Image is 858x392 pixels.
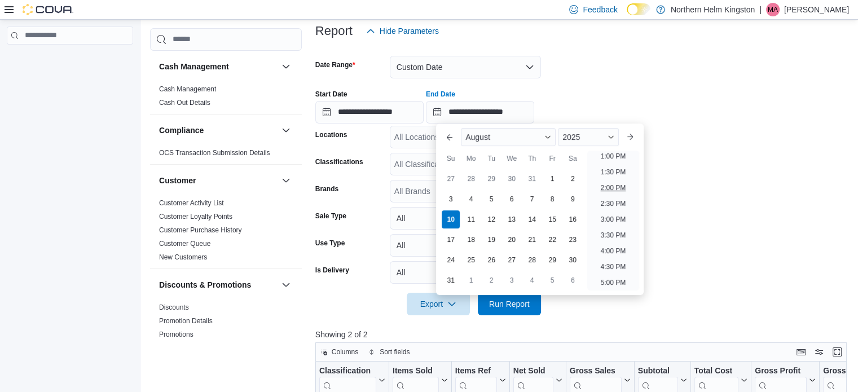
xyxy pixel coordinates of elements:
[503,170,521,188] div: day-30
[7,47,133,74] nav: Complex example
[159,85,216,94] span: Cash Management
[279,278,293,292] button: Discounts & Promotions
[564,231,582,249] div: day-23
[150,82,302,114] div: Cash Management
[543,231,561,249] div: day-22
[784,3,849,16] p: [PERSON_NAME]
[794,345,808,359] button: Keyboard shortcuts
[543,170,561,188] div: day-1
[503,149,521,168] div: We
[596,244,631,258] li: 4:00 PM
[380,347,410,356] span: Sort fields
[315,24,353,38] h3: Report
[159,212,232,221] span: Customer Loyalty Points
[596,149,631,163] li: 1:00 PM
[523,251,541,269] div: day-28
[390,207,541,230] button: All
[462,170,480,188] div: day-28
[380,25,439,37] span: Hide Parameters
[332,347,358,356] span: Columns
[159,98,210,107] span: Cash Out Details
[513,365,553,376] div: Net Sold
[523,231,541,249] div: day-21
[755,365,807,376] div: Gross Profit
[390,56,541,78] button: Custom Date
[319,365,376,376] div: Classification
[159,61,229,72] h3: Cash Management
[482,149,500,168] div: Tu
[315,90,347,99] label: Start Date
[150,196,302,268] div: Customer
[159,253,207,262] span: New Customers
[543,149,561,168] div: Fr
[478,293,541,315] button: Run Report
[393,365,439,376] div: Items Sold
[523,271,541,289] div: day-4
[455,365,497,376] div: Items Ref
[390,261,541,284] button: All
[442,251,460,269] div: day-24
[413,293,463,315] span: Export
[159,317,213,325] a: Promotion Details
[596,181,631,195] li: 2:00 PM
[564,190,582,208] div: day-9
[583,4,617,15] span: Feedback
[426,90,455,99] label: End Date
[315,130,347,139] label: Locations
[621,128,639,146] button: Next month
[596,197,631,210] li: 2:30 PM
[759,3,762,16] p: |
[23,4,73,15] img: Cova
[364,345,414,359] button: Sort fields
[564,271,582,289] div: day-6
[543,271,561,289] div: day-5
[315,239,345,248] label: Use Type
[159,253,207,261] a: New Customers
[543,210,561,228] div: day-15
[315,60,355,69] label: Date Range
[442,170,460,188] div: day-27
[159,279,251,290] h3: Discounts & Promotions
[482,271,500,289] div: day-2
[462,210,480,228] div: day-11
[407,293,470,315] button: Export
[159,199,224,207] a: Customer Activity List
[159,175,196,186] h3: Customer
[462,149,480,168] div: Mo
[442,190,460,208] div: day-3
[390,234,541,257] button: All
[596,213,631,226] li: 3:00 PM
[627,3,650,15] input: Dark Mode
[159,175,277,186] button: Customer
[596,165,631,179] li: 1:30 PM
[159,331,193,338] a: Promotions
[159,226,242,235] span: Customer Purchase History
[523,210,541,228] div: day-14
[671,3,755,16] p: Northern Helm Kingston
[523,149,541,168] div: Th
[482,210,500,228] div: day-12
[543,190,561,208] div: day-8
[159,85,216,93] a: Cash Management
[426,101,534,124] input: Press the down key to enter a popover containing a calendar. Press the escape key to close the po...
[830,345,844,359] button: Enter fullscreen
[362,20,443,42] button: Hide Parameters
[482,231,500,249] div: day-19
[150,301,302,346] div: Discounts & Promotions
[482,170,500,188] div: day-29
[159,125,277,136] button: Compliance
[315,212,346,221] label: Sale Type
[315,101,424,124] input: Press the down key to open a popover containing a calendar.
[315,266,349,275] label: Is Delivery
[523,190,541,208] div: day-7
[159,279,277,290] button: Discounts & Promotions
[596,228,631,242] li: 3:30 PM
[812,345,826,359] button: Display options
[562,133,580,142] span: 2025
[159,149,270,157] a: OCS Transaction Submission Details
[279,60,293,73] button: Cash Management
[279,174,293,187] button: Customer
[442,271,460,289] div: day-31
[315,157,363,166] label: Classifications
